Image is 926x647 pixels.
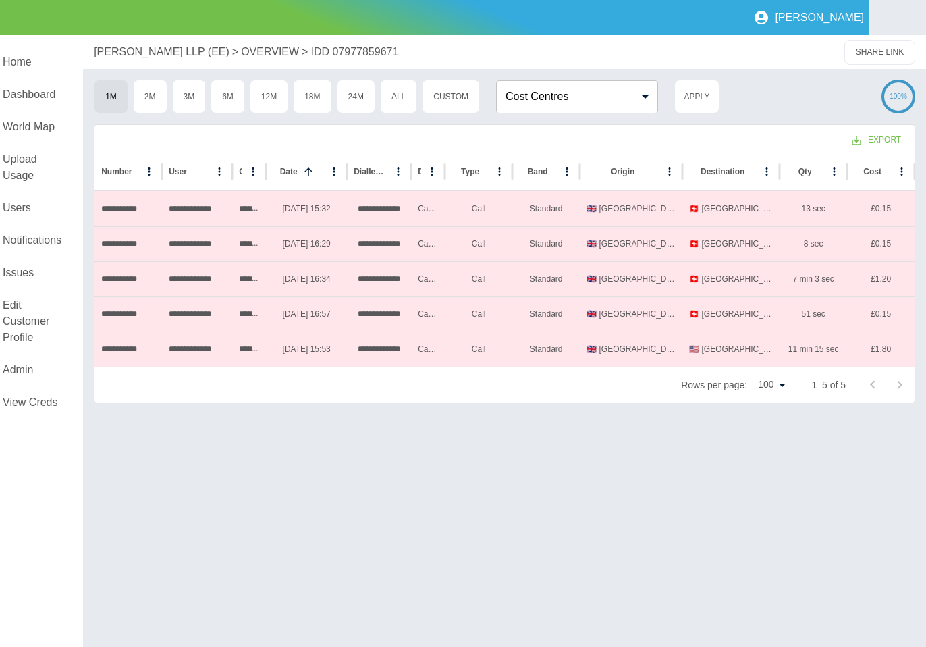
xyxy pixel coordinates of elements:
[411,226,445,261] div: Call to Switzerland
[682,191,780,226] div: 🇨🇭 Switzerland
[411,261,445,296] div: Call to Switzerland
[389,162,408,181] button: Dialled Number column menu
[241,44,299,60] a: OVERVIEW
[232,44,238,60] p: >
[780,332,847,367] div: 11 min 15 sec
[825,162,844,181] button: Qty column menu
[101,167,132,176] div: Number
[244,162,263,181] button: Cost Center column menu
[844,40,915,65] button: SHARE LINK
[411,191,445,226] div: Call to Switzerland
[557,162,576,181] button: Band column menu
[266,332,347,367] div: 14/08/2025 15:53
[266,226,347,261] div: 22/07/2025 16:29
[280,167,298,176] div: Date
[780,296,847,332] div: 51 sec
[210,162,229,181] button: User column menu
[580,296,682,332] div: 🇬🇧 United Kingdom
[580,261,682,296] div: 🇬🇧 United Kingdom
[780,191,847,226] div: 13 sec
[3,362,61,378] h5: Admin
[890,93,907,100] text: 100%
[445,261,512,296] div: Call
[780,261,847,296] div: 7 min 3 sec
[3,151,61,184] h5: Upload Usage
[847,296,915,332] div: £0.15
[250,80,288,113] button: 12M
[512,226,580,261] div: Standard
[266,191,347,226] div: 22/07/2025 15:32
[3,394,61,411] h5: View Creds
[337,80,375,113] button: 24M
[354,167,387,176] div: Dialled Number
[660,162,679,181] button: Origin column menu
[239,167,242,176] div: Cost Center
[580,226,682,261] div: 🇬🇧 United Kingdom
[3,200,61,216] h5: Users
[701,167,744,176] div: Destination
[611,167,634,176] div: Origin
[211,80,245,113] button: 6M
[302,44,308,60] p: >
[445,332,512,367] div: Call
[681,378,747,392] p: Rows per page:
[798,167,812,176] div: Qty
[423,162,441,181] button: Description column menu
[682,261,780,296] div: 🇨🇭 Switzerland
[445,191,512,226] div: Call
[445,296,512,332] div: Call
[94,44,229,60] a: [PERSON_NAME] LLP (EE)
[580,191,682,226] div: 🇬🇧 United Kingdom
[299,162,318,181] button: Sort
[445,226,512,261] div: Call
[133,80,167,113] button: 2M
[266,261,347,296] div: 22/07/2025 16:34
[172,80,207,113] button: 3M
[266,296,347,332] div: 22/07/2025 16:57
[674,80,719,113] button: Apply
[461,167,479,176] div: Type
[847,191,915,226] div: £0.15
[411,332,445,367] div: Call to USA
[812,378,846,392] p: 1–5 of 5
[140,162,159,181] button: Number column menu
[847,332,915,367] div: £1.80
[310,44,398,60] a: IDD 07977859671
[380,80,417,113] button: All
[580,332,682,367] div: 🇬🇧 United Kingdom
[847,226,915,261] div: £0.15
[3,232,61,249] h5: Notifications
[841,128,912,153] button: Export
[775,11,864,24] p: [PERSON_NAME]
[682,332,780,367] div: 🇺🇸 United States
[512,191,580,226] div: Standard
[422,80,480,113] button: Custom
[748,4,869,31] button: [PERSON_NAME]
[757,162,776,181] button: Destination column menu
[325,162,344,181] button: Date column menu
[512,261,580,296] div: Standard
[3,265,61,281] h5: Issues
[411,296,445,332] div: Call to Switzerland
[3,297,61,346] h5: Edit Customer Profile
[490,162,509,181] button: Type column menu
[512,296,580,332] div: Standard
[3,54,61,70] h5: Home
[753,375,790,394] div: 100
[780,226,847,261] div: 8 sec
[863,167,881,176] div: Cost
[418,167,421,176] div: Description
[528,167,548,176] div: Band
[3,86,61,103] h5: Dashboard
[682,226,780,261] div: 🇨🇭 Switzerland
[169,167,187,176] div: User
[892,162,911,181] button: Cost column menu
[512,332,580,367] div: Standard
[682,296,780,332] div: 🇨🇭 Switzerland
[847,261,915,296] div: £1.20
[293,80,331,113] button: 18M
[3,119,61,135] h5: World Map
